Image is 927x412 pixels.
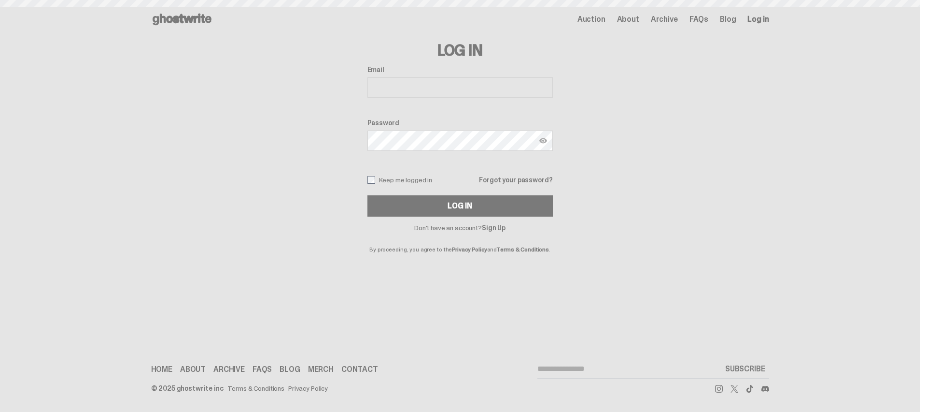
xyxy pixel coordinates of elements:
[341,366,378,373] a: Contact
[151,385,224,392] div: © 2025 ghostwrite inc
[617,15,639,23] a: About
[367,231,553,252] p: By proceeding, you agree to the and .
[539,137,547,145] img: Show password
[213,366,245,373] a: Archive
[367,224,553,231] p: Don't have an account?
[367,176,433,184] label: Keep me logged in
[288,385,328,392] a: Privacy Policy
[479,177,552,183] a: Forgot your password?
[651,15,678,23] a: Archive
[721,359,769,379] button: SUBSCRIBE
[482,223,506,232] a: Sign Up
[308,366,334,373] a: Merch
[253,366,272,373] a: FAQs
[720,15,736,23] a: Blog
[689,15,708,23] a: FAQs
[180,366,206,373] a: About
[448,202,472,210] div: Log In
[227,385,284,392] a: Terms & Conditions
[367,66,553,74] label: Email
[577,15,605,23] a: Auction
[367,119,553,127] label: Password
[747,15,769,23] a: Log in
[497,246,549,253] a: Terms & Conditions
[452,246,487,253] a: Privacy Policy
[280,366,300,373] a: Blog
[367,195,553,217] button: Log In
[367,176,375,184] input: Keep me logged in
[151,366,172,373] a: Home
[367,43,553,58] h3: Log In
